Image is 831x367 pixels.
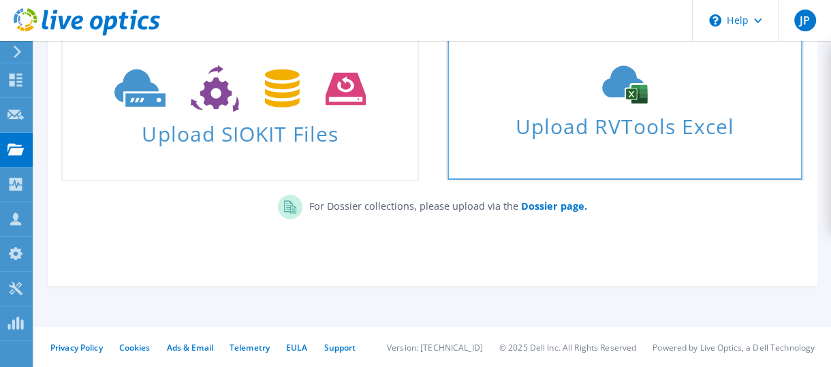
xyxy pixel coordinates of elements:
p: For Dossier collections, please upload via the [302,195,587,214]
a: Telemetry [230,342,270,353]
a: Support [324,342,356,353]
span: Upload RVTools Excel [448,108,802,138]
a: Ads & Email [167,342,213,353]
span: Upload SIOKIT Files [63,115,418,144]
a: Upload SIOKIT Files [61,22,419,181]
svg: \n [709,14,721,27]
li: Version: [TECHNICAL_ID] [387,342,483,353]
li: © 2025 Dell Inc. All Rights Reserved [499,342,636,353]
a: Privacy Policy [50,342,103,353]
a: Upload RVTools Excel [446,22,804,181]
li: Powered by Live Optics, a Dell Technology [653,342,815,353]
a: EULA [286,342,307,353]
span: JP [794,10,816,31]
b: Dossier page. [521,200,587,212]
a: Dossier page. [518,200,587,212]
a: Cookies [119,342,151,353]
